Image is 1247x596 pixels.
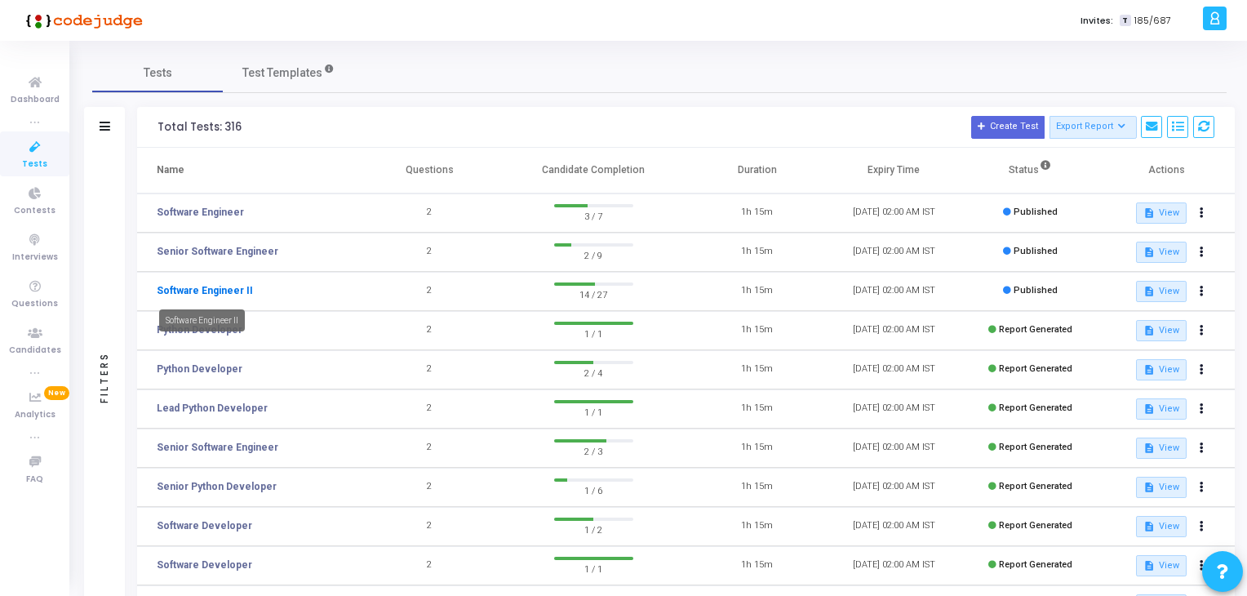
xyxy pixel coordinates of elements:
[1120,15,1130,27] span: T
[999,559,1072,570] span: Report Generated
[157,401,268,416] a: Lead Python Developer
[242,64,322,82] span: Test Templates
[157,244,278,259] a: Senior Software Engineer
[689,193,825,233] td: 1h 15m
[1143,325,1155,336] mat-icon: description
[158,121,242,134] div: Total Tests: 316
[554,521,633,537] span: 1 / 2
[999,520,1072,531] span: Report Generated
[999,363,1072,374] span: Report Generated
[137,148,362,193] th: Name
[971,116,1045,139] button: Create Test
[826,148,962,193] th: Expiry Time
[12,251,58,265] span: Interviews
[554,325,633,341] span: 1 / 1
[1136,242,1186,263] button: View
[962,148,1098,193] th: Status
[689,233,825,272] td: 1h 15m
[689,350,825,389] td: 1h 15m
[826,429,962,468] td: [DATE] 02:00 AM IST
[1136,555,1186,576] button: View
[1098,148,1235,193] th: Actions
[1136,477,1186,498] button: View
[826,350,962,389] td: [DATE] 02:00 AM IST
[362,546,498,585] td: 2
[689,468,825,507] td: 1h 15m
[157,518,252,533] a: Software Developer
[1050,116,1137,139] button: Export Report
[1143,247,1155,258] mat-icon: description
[826,193,962,233] td: [DATE] 02:00 AM IST
[1143,443,1155,454] mat-icon: description
[362,272,498,311] td: 2
[826,311,962,350] td: [DATE] 02:00 AM IST
[159,309,245,331] div: Software Engineer II
[1136,516,1186,537] button: View
[362,193,498,233] td: 2
[554,286,633,302] span: 14 / 27
[11,297,58,311] span: Questions
[1136,320,1186,341] button: View
[97,287,112,467] div: Filters
[362,468,498,507] td: 2
[1014,207,1058,217] span: Published
[1143,403,1155,415] mat-icon: description
[1136,438,1186,459] button: View
[689,389,825,429] td: 1h 15m
[554,364,633,380] span: 2 / 4
[1136,202,1186,224] button: View
[826,468,962,507] td: [DATE] 02:00 AM IST
[1136,281,1186,302] button: View
[15,408,55,422] span: Analytics
[157,205,244,220] a: Software Engineer
[44,386,69,400] span: New
[498,148,689,193] th: Candidate Completion
[157,362,242,376] a: Python Developer
[362,311,498,350] td: 2
[1081,14,1113,28] label: Invites:
[826,507,962,546] td: [DATE] 02:00 AM IST
[554,443,633,459] span: 2 / 3
[362,429,498,468] td: 2
[1143,286,1155,297] mat-icon: description
[157,558,252,572] a: Software Developer
[999,481,1072,491] span: Report Generated
[999,442,1072,452] span: Report Generated
[689,272,825,311] td: 1h 15m
[826,233,962,272] td: [DATE] 02:00 AM IST
[14,204,55,218] span: Contests
[157,479,277,494] a: Senior Python Developer
[554,247,633,263] span: 2 / 9
[1143,560,1155,572] mat-icon: description
[362,507,498,546] td: 2
[144,64,172,82] span: Tests
[689,311,825,350] td: 1h 15m
[826,389,962,429] td: [DATE] 02:00 AM IST
[1014,285,1058,296] span: Published
[9,344,61,358] span: Candidates
[157,283,253,298] a: Software Engineer II
[26,473,43,487] span: FAQ
[1143,364,1155,376] mat-icon: description
[689,507,825,546] td: 1h 15m
[689,429,825,468] td: 1h 15m
[1143,482,1155,493] mat-icon: description
[22,158,47,171] span: Tests
[689,546,825,585] td: 1h 15m
[999,324,1072,335] span: Report Generated
[1143,207,1155,219] mat-icon: description
[826,272,962,311] td: [DATE] 02:00 AM IST
[689,148,825,193] th: Duration
[1014,246,1058,256] span: Published
[362,350,498,389] td: 2
[362,233,498,272] td: 2
[20,4,143,37] img: logo
[11,93,60,107] span: Dashboard
[362,148,498,193] th: Questions
[1136,359,1186,380] button: View
[1136,398,1186,420] button: View
[157,440,278,455] a: Senior Software Engineer
[826,546,962,585] td: [DATE] 02:00 AM IST
[1143,521,1155,532] mat-icon: description
[362,389,498,429] td: 2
